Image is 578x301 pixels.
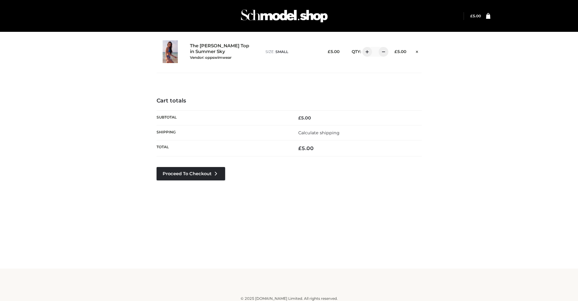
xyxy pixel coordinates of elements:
[346,47,384,57] div: QTY:
[157,167,225,180] a: Proceed to Checkout
[275,49,288,54] span: SMALL
[328,49,330,54] span: £
[157,98,422,104] h4: Cart totals
[157,110,289,125] th: Subtotal
[394,49,406,54] bdi: 5.00
[394,49,397,54] span: £
[412,47,421,55] a: Remove this item
[470,14,473,18] span: £
[239,4,330,28] img: Schmodel Admin 964
[157,140,289,156] th: Total
[470,14,481,18] bdi: 5.00
[157,125,289,140] th: Shipping
[298,145,302,151] span: £
[298,115,301,121] span: £
[298,130,340,135] a: Calculate shipping
[190,43,252,60] a: The [PERSON_NAME] Top in Summer SkyVendor: oppswimwear
[298,145,314,151] bdi: 5.00
[470,14,481,18] a: £5.00
[328,49,340,54] bdi: 5.00
[190,55,232,60] small: Vendor: oppswimwear
[265,49,317,55] p: size :
[298,115,311,121] bdi: 5.00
